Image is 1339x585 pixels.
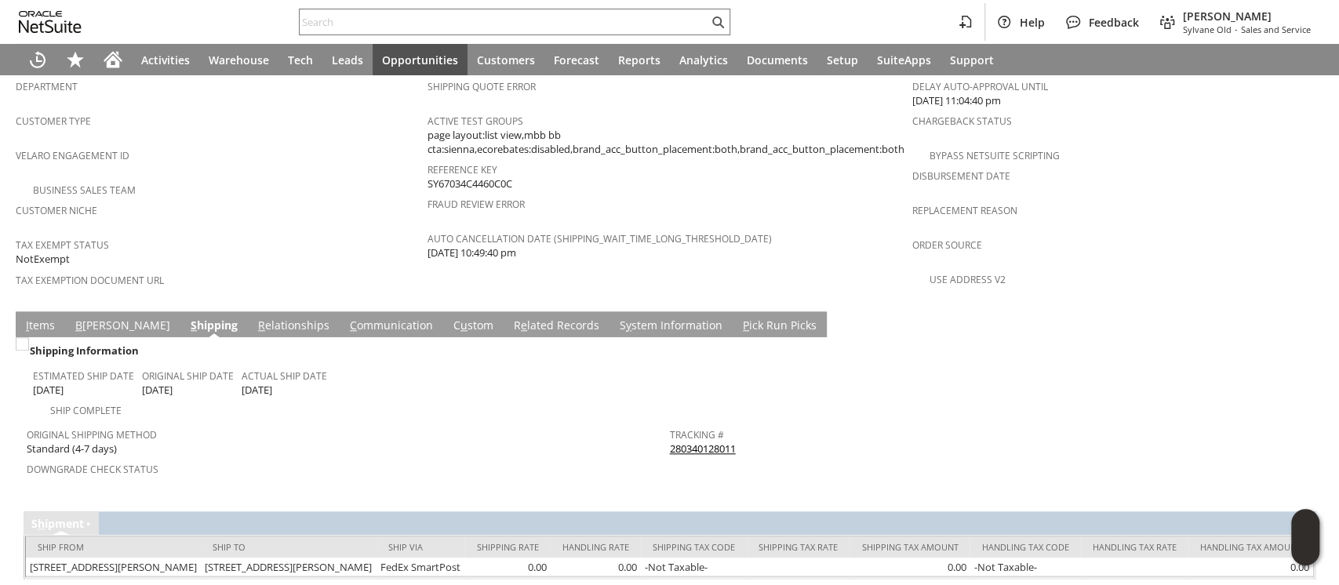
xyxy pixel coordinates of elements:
a: Fraud Review Error [428,198,525,211]
span: [PERSON_NAME] [1183,9,1311,24]
a: Reference Key [428,163,497,176]
span: Sylvane Old [1183,24,1232,35]
a: Reports [609,44,670,75]
img: Unchecked [16,337,29,351]
a: Replacement reason [912,204,1017,217]
a: Pick Run Picks [739,318,821,335]
span: [DATE] [142,383,173,398]
a: Home [94,44,132,75]
a: Forecast [544,44,609,75]
div: Shortcuts [56,44,94,75]
td: 0.00 [1188,558,1313,576]
a: Related Records [510,318,603,335]
div: Shipping Tax Rate [759,541,838,553]
a: Custom [449,318,497,335]
td: 0.00 [464,558,551,576]
a: Items [22,318,59,335]
a: Activities [132,44,199,75]
svg: logo [19,11,82,33]
span: Reports [618,53,660,67]
span: Help [1020,15,1045,30]
span: P [743,318,749,332]
td: [STREET_ADDRESS][PERSON_NAME] [26,558,201,576]
a: Use Address V2 [930,273,1006,286]
a: Active Test Groups [428,114,523,128]
span: Warehouse [209,53,269,67]
a: Disbursement Date [912,169,1010,183]
a: Order Source [912,238,982,252]
a: B[PERSON_NAME] [71,318,174,335]
a: Leads [322,44,373,75]
a: SuiteApps [868,44,941,75]
span: Oracle Guided Learning Widget. To move around, please hold and drag [1291,538,1319,566]
span: B [75,318,82,332]
div: Handling Tax Rate [1093,541,1177,553]
span: Setup [827,53,858,67]
span: R [258,318,265,332]
a: Shipment [31,516,84,531]
div: Shipping Tax Amount [861,541,958,553]
div: Handling Tax Code [981,541,1068,553]
span: [DATE] [33,383,64,398]
svg: Home [104,50,122,69]
span: Activities [141,53,190,67]
span: [DATE] 11:04:40 pm [912,93,1001,108]
span: - [1235,24,1238,35]
span: [DATE] [242,383,272,398]
td: -Not Taxable- [970,558,1080,576]
div: Handling Tax Amount [1200,541,1301,553]
a: Original Shipping Method [27,428,157,441]
a: Delay Auto-Approval Until [912,80,1048,93]
span: I [26,318,29,332]
span: NotExempt [16,252,70,267]
td: [STREET_ADDRESS][PERSON_NAME] [201,558,376,576]
a: Relationships [254,318,333,335]
span: Opportunities [382,53,458,67]
span: S [191,318,197,332]
span: Customers [477,53,535,67]
span: Standard (4-7 days) [27,441,117,456]
a: Shipping Quote Error [428,80,536,93]
span: Analytics [679,53,728,67]
svg: Recent Records [28,50,47,69]
span: h [38,516,45,531]
a: Tax Exempt Status [16,238,109,252]
a: System Information [616,318,726,335]
a: Support [941,44,1003,75]
span: Documents [747,53,808,67]
a: Customers [468,44,544,75]
a: Tax Exemption Document URL [16,274,164,287]
a: Analytics [670,44,737,75]
span: Support [950,53,994,67]
a: Downgrade Check Status [27,463,158,476]
span: C [350,318,357,332]
div: Handling Rate [562,541,629,553]
span: y [626,318,631,332]
svg: Search [708,13,727,31]
svg: Shortcuts [66,50,85,69]
span: Tech [288,53,313,67]
td: 0.00 [551,558,641,576]
a: Original Ship Date [142,369,234,383]
a: Estimated Ship Date [33,369,134,383]
span: [DATE] 10:49:40 pm [428,245,516,260]
a: Actual Ship Date [242,369,327,383]
a: Customer Type [16,114,91,128]
a: Shipping [187,318,242,335]
a: Ship Complete [50,404,122,417]
a: Chargeback Status [912,114,1012,128]
div: Shipping Tax Code [653,541,735,553]
a: 280340128011 [670,441,736,456]
div: Ship Via [388,541,453,553]
a: Communication [346,318,437,335]
div: Ship To [213,541,364,553]
a: Department [16,80,78,93]
a: Unrolled view on [1295,314,1314,333]
span: u [460,318,468,332]
span: Sales and Service [1241,24,1311,35]
div: Shipping Information [27,340,664,361]
span: e [521,318,527,332]
a: Tracking # [670,428,724,441]
a: Recent Records [19,44,56,75]
span: Feedback [1089,15,1139,30]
